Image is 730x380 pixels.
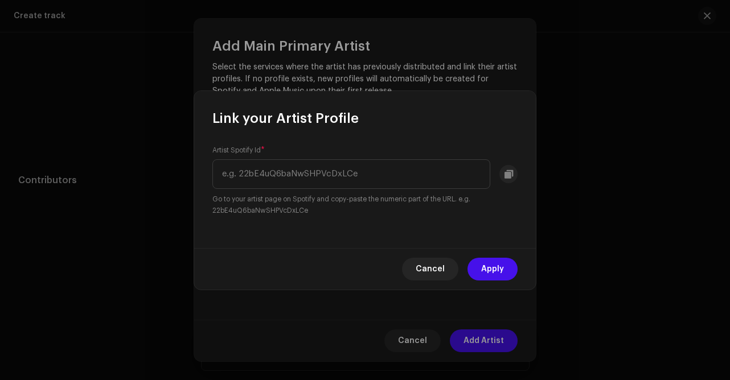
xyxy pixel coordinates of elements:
span: Cancel [416,258,445,280]
button: Apply [467,258,518,280]
small: Go to your artist page on Spotify and copy-paste the numeric part of the URL. e.g. 22bE4uQ6baNwSH... [212,193,518,216]
button: Cancel [402,258,458,280]
span: Link your Artist Profile [212,109,359,127]
span: Apply [481,258,504,280]
input: e.g. 22bE4uQ6baNwSHPVcDxLCe [212,159,490,189]
label: Artist Spotify Id [212,146,265,155]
